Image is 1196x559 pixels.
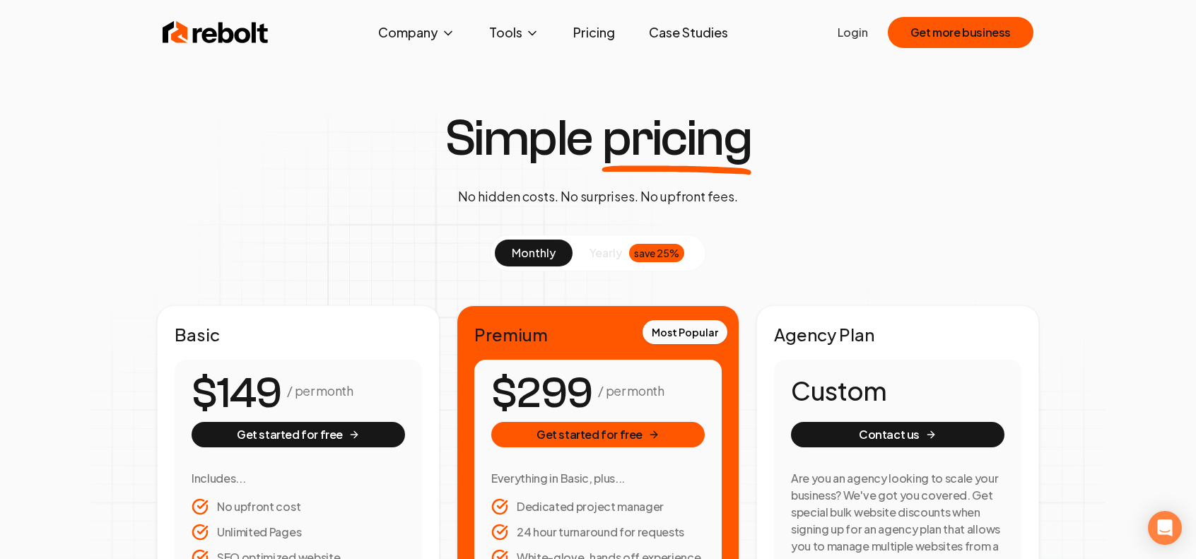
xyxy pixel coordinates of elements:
[192,498,405,515] li: No upfront cost
[512,245,556,260] span: monthly
[192,470,405,487] h3: Includes...
[163,18,269,47] img: Rebolt Logo
[478,18,551,47] button: Tools
[638,18,739,47] a: Case Studies
[192,362,281,425] number-flow-react: $149
[573,240,701,266] button: yearlysave 25%
[445,113,752,164] h1: Simple
[562,18,626,47] a: Pricing
[1148,511,1182,545] div: Open Intercom Messenger
[791,422,1004,447] button: Contact us
[888,17,1033,48] button: Get more business
[287,381,353,401] p: / per month
[192,422,405,447] button: Get started for free
[774,323,1021,346] h2: Agency Plan
[474,323,722,346] h2: Premium
[491,498,705,515] li: Dedicated project manager
[491,470,705,487] h3: Everything in Basic, plus...
[458,187,738,206] p: No hidden costs. No surprises. No upfront fees.
[629,244,684,262] div: save 25%
[495,240,573,266] button: monthly
[175,323,422,346] h2: Basic
[192,524,405,541] li: Unlimited Pages
[590,245,622,261] span: yearly
[602,113,752,164] span: pricing
[838,24,868,41] a: Login
[491,362,592,425] number-flow-react: $299
[643,320,727,344] div: Most Popular
[491,524,705,541] li: 24 hour turnaround for requests
[491,422,705,447] button: Get started for free
[791,377,1004,405] h1: Custom
[598,381,664,401] p: / per month
[367,18,467,47] button: Company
